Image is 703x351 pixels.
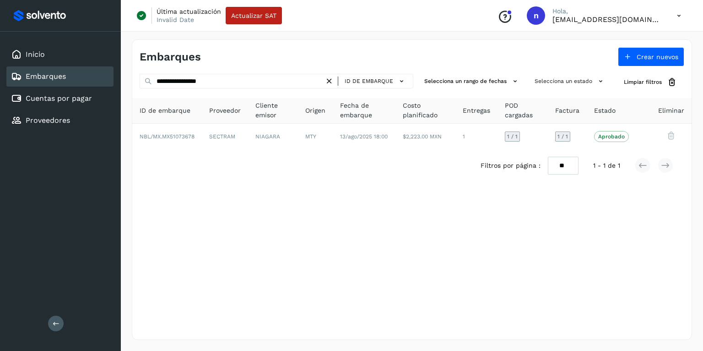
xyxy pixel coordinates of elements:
span: NBL/MX.MX51073678 [140,133,195,140]
span: Crear nuevos [637,54,678,60]
span: Cliente emisor [255,101,291,120]
div: Embarques [6,66,114,87]
button: Selecciona un rango de fechas [421,74,524,89]
p: Aprobado [598,133,625,140]
span: Actualizar SAT [231,12,276,19]
span: Fecha de embarque [340,101,388,120]
button: Limpiar filtros [616,74,684,91]
span: Limpiar filtros [624,78,662,86]
h4: Embarques [140,50,201,64]
span: Proveedor [209,106,241,115]
td: NIAGARA [248,124,298,149]
div: Proveedores [6,110,114,131]
span: POD cargadas [505,101,541,120]
div: Inicio [6,44,114,65]
button: ID de embarque [342,75,409,88]
span: ID de embarque [345,77,393,85]
div: Cuentas por pagar [6,88,114,109]
span: ID de embarque [140,106,190,115]
span: 1 / 1 [557,134,568,139]
span: 1 / 1 [507,134,518,139]
td: $2,223.00 MXN [395,124,455,149]
p: Invalid Date [157,16,194,24]
span: 13/ago/2025 18:00 [340,133,388,140]
span: Entregas [463,106,490,115]
p: Hola, [552,7,662,15]
span: Origen [305,106,325,115]
button: Actualizar SAT [226,7,282,24]
span: Costo planificado [403,101,448,120]
td: 1 [455,124,498,149]
a: Proveedores [26,116,70,125]
span: Filtros por página : [481,161,541,170]
span: 1 - 1 de 1 [593,161,620,170]
button: Selecciona un estado [531,74,609,89]
p: niagara+prod@solvento.mx [552,15,662,24]
td: MTY [298,124,333,149]
td: SECTRAM [202,124,248,149]
a: Embarques [26,72,66,81]
span: Eliminar [658,106,684,115]
span: Estado [594,106,616,115]
p: Última actualización [157,7,221,16]
button: Crear nuevos [618,47,684,66]
span: Factura [555,106,579,115]
a: Cuentas por pagar [26,94,92,103]
a: Inicio [26,50,45,59]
